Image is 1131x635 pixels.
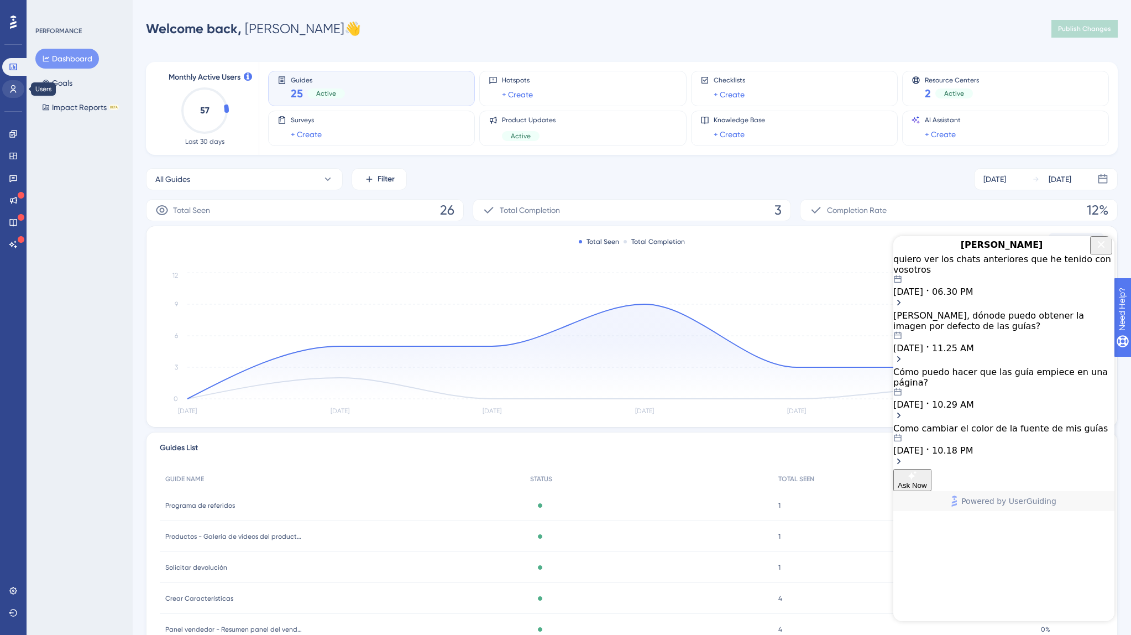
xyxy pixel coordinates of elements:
[893,236,1114,621] iframe: UserGuiding AI Assistant
[925,128,956,141] a: + Create
[291,116,322,124] span: Surveys
[714,128,745,141] a: + Create
[778,625,782,634] span: 4
[440,201,454,219] span: 26
[178,407,197,415] tspan: [DATE]
[1058,24,1111,33] span: Publish Changes
[291,128,322,141] a: + Create
[579,237,619,246] div: Total Seen
[169,71,240,84] span: Monthly Active Users
[778,532,781,541] span: 1
[291,86,303,101] span: 25
[316,89,336,98] span: Active
[165,594,233,603] span: Crear Características
[146,20,242,37] span: Welcome back,
[500,204,560,217] span: Total Completion
[714,116,765,124] span: Knowledge Base
[165,475,204,483] span: GUIDE NAME
[624,237,685,246] div: Total Completion
[635,407,654,415] tspan: [DATE]
[925,116,961,124] span: AI Assistant
[172,272,178,279] tspan: 12
[1041,625,1050,634] span: 0%
[502,76,533,85] span: Hotspots
[173,204,210,217] span: Total Seen
[291,76,345,84] span: Guides
[185,137,224,146] span: Last 30 days
[502,116,556,124] span: Product Updates
[175,300,178,308] tspan: 9
[352,168,407,190] button: Filter
[165,501,235,510] span: Programa de referidos
[331,407,349,415] tspan: [DATE]
[483,407,501,415] tspan: [DATE]
[1049,233,1104,251] button: Export CSV
[165,532,303,541] span: Productos - Galería de videos del producto, Stickers, Productos relacionados y Reseñas.
[165,625,303,634] span: Panel vendedor - Resumen panel del vendedor
[778,475,814,483] span: TOTAL SEEN
[787,407,806,415] tspan: [DATE]
[983,173,1006,186] div: [DATE]
[778,501,781,510] span: 1
[944,89,964,98] span: Active
[165,563,227,572] span: Solicitar devolución
[778,594,782,603] span: 4
[175,332,178,340] tspan: 6
[174,395,178,403] tspan: 0
[155,173,190,186] span: All Guides
[200,105,210,116] text: 57
[378,173,395,186] span: Filter
[26,3,69,16] span: Need Help?
[925,76,979,84] span: Resource Centers
[1087,201,1108,219] span: 12%
[530,475,552,483] span: STATUS
[827,204,887,217] span: Completion Rate
[774,201,782,219] span: 3
[1049,173,1071,186] div: [DATE]
[146,20,361,38] div: [PERSON_NAME] 👋
[1051,20,1118,38] button: Publish Changes
[502,88,533,101] a: + Create
[714,88,745,101] a: + Create
[925,86,931,101] span: 2
[714,76,745,85] span: Checklists
[160,441,198,459] span: Guides List
[146,168,343,190] button: All Guides
[511,132,531,140] span: Active
[778,563,781,572] span: 1
[175,363,178,371] tspan: 3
